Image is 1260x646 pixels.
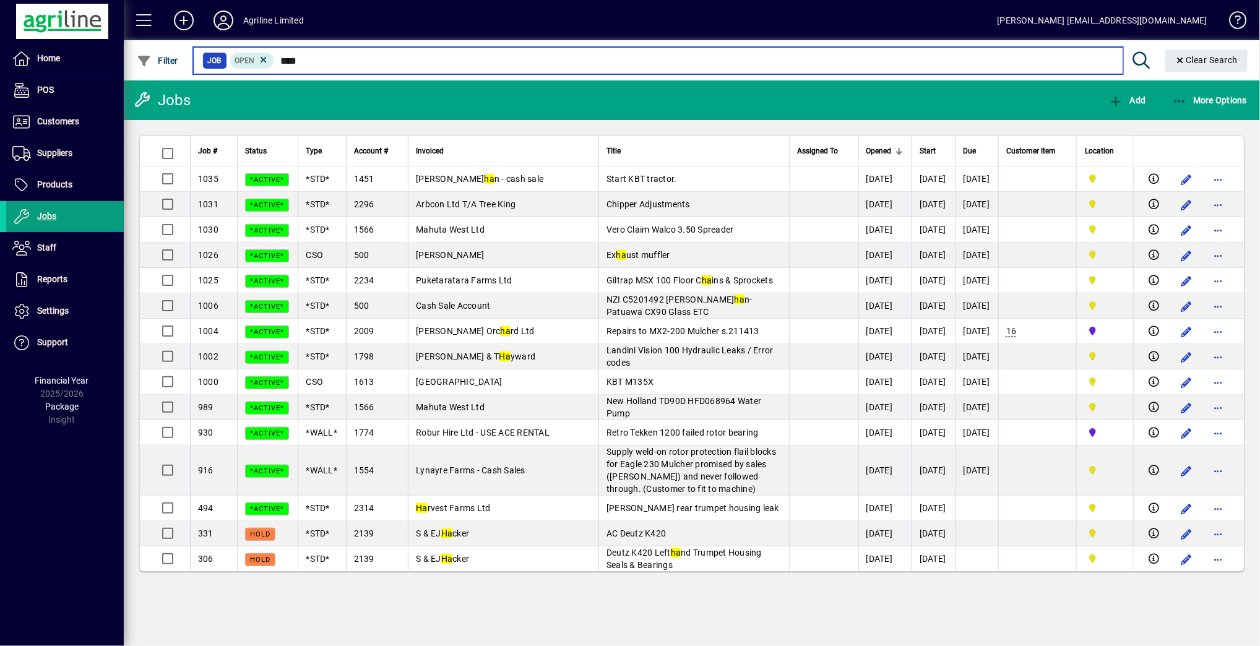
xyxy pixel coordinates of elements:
td: [DATE] [956,446,998,496]
span: Dargaville [1084,299,1126,312]
span: Products [37,179,72,189]
button: Edit [1176,246,1196,265]
button: More options [1209,322,1228,342]
span: Supply weld-on rotor protection flail blocks for Eagle 230 Mulcher promised by sales ([PERSON_NAM... [606,447,776,494]
span: Staff [37,243,56,252]
td: [DATE] [956,395,998,420]
span: New Holland TD90D HFD068964 Water Pump [606,396,761,418]
span: Dargaville [1084,273,1126,287]
td: [DATE] [912,546,956,571]
span: More Options [1172,95,1248,105]
button: Edit [1176,373,1196,392]
span: Cash Sale Account [416,301,490,311]
td: [DATE] [912,496,956,521]
span: Clear Search [1175,55,1238,65]
span: 331 [198,528,214,538]
td: [DATE] [858,217,912,243]
button: More options [1209,195,1228,215]
span: Account # [354,144,388,158]
span: 2139 [354,554,374,564]
span: Mahuta West Ltd [416,402,485,412]
span: Job # [198,144,217,158]
div: Due [964,144,991,158]
span: Customer Item [1006,144,1056,158]
td: [DATE] [956,369,998,395]
span: Financial Year [35,376,89,385]
button: Edit [1176,398,1196,418]
span: S & EJ cker [416,528,469,538]
td: [DATE] [912,319,956,344]
span: 1006 [198,301,218,311]
div: Location [1084,144,1126,158]
button: More options [1209,246,1228,265]
span: Type [306,144,322,158]
span: Puketaratara Farms Ltd [416,275,512,285]
td: [DATE] [912,369,956,395]
span: NZI C5201492 [PERSON_NAME] n-Patuawa CX90 Glass ETC [606,295,753,317]
button: Filter [134,50,181,72]
td: [DATE] [912,217,956,243]
td: [DATE] [858,319,912,344]
td: [DATE] [858,369,912,395]
span: Filter [137,56,178,66]
a: Suppliers [6,138,124,169]
span: Package [45,402,79,411]
td: [DATE] [912,446,956,496]
span: Dargaville [1084,501,1126,515]
span: Dargaville [1084,248,1126,262]
span: 916 [198,465,214,475]
em: ha [501,326,511,336]
button: Clear [1165,50,1248,72]
span: Start KBT tractor. [606,174,677,184]
span: 494 [198,503,214,513]
span: 2296 [354,199,374,209]
span: Repairs to MX2-200 Mulcher s.211413 [606,326,759,336]
button: Edit [1176,296,1196,316]
span: [PERSON_NAME] Orc rd Ltd [416,326,534,336]
td: [DATE] [858,268,912,293]
span: 16 [1006,326,1017,336]
span: S & EJ cker [416,554,469,564]
span: Status [245,144,267,158]
span: 1798 [354,351,374,361]
td: [DATE] [956,293,998,319]
button: Add [1105,89,1149,111]
button: Edit [1176,220,1196,240]
a: Staff [6,233,124,264]
span: Deutz K420 Left nd Trumpet Housing Seals & Bearings [606,548,762,570]
td: [DATE] [956,243,998,268]
span: 2139 [354,528,374,538]
mat-chip: Open Status: Open [230,53,274,69]
span: Gore [1084,324,1126,338]
span: 1566 [354,225,374,235]
span: Add [1108,95,1146,105]
span: Chipper Adjustments [606,199,690,209]
button: More Options [1169,89,1251,111]
td: [DATE] [858,420,912,446]
td: [DATE] [912,293,956,319]
span: HOLD [250,556,270,564]
td: [DATE] [912,521,956,546]
button: More options [1209,296,1228,316]
em: Ha [441,528,453,538]
span: Open [235,56,255,65]
em: Ha [416,503,428,513]
em: Ha [499,351,511,361]
em: ha [702,275,712,285]
td: [DATE] [912,192,956,217]
span: Dargaville [1084,552,1126,566]
span: 1554 [354,465,374,475]
span: POS [37,85,54,95]
span: Jobs [37,211,56,221]
em: ha [485,174,495,184]
div: Opened [866,144,904,158]
td: [DATE] [912,395,956,420]
td: [DATE] [956,268,998,293]
span: Job [208,54,222,67]
td: [DATE] [956,166,998,192]
span: Customers [37,116,79,126]
span: 1031 [198,199,218,209]
em: ha [616,250,627,260]
div: Agriline Limited [243,11,304,30]
span: 500 [354,301,369,311]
